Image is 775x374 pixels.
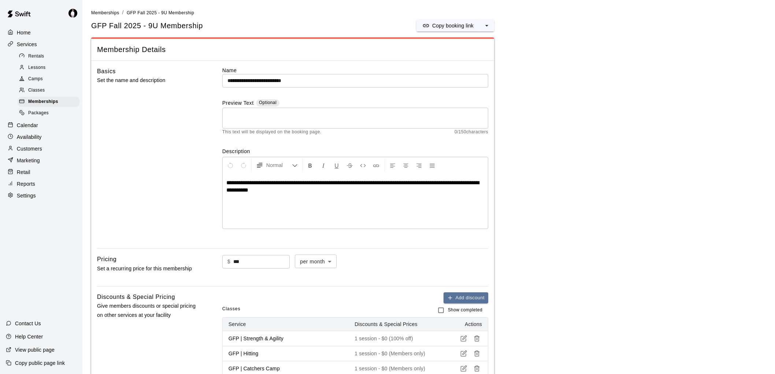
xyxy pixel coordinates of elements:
[18,63,79,73] div: Lessons
[18,51,82,62] a: Rentals
[349,318,444,331] th: Discounts & Special Prices
[97,76,199,85] p: Set the name and description
[97,255,116,264] h6: Pricing
[17,41,37,48] p: Services
[416,20,494,32] div: split button
[6,39,77,50] a: Services
[17,180,35,188] p: Reports
[15,359,65,367] p: Copy public page link
[222,129,322,136] span: This text will be displayed on the booking page.
[6,120,77,131] a: Calendar
[455,129,488,136] span: 0 / 150 characters
[67,6,82,21] div: Travis Hamilton
[222,148,488,155] label: Description
[97,67,116,76] h6: Basics
[304,159,316,172] button: Format Bold
[15,346,55,353] p: View public page
[229,365,343,372] p: GFP | Catchers Camp
[97,301,199,320] p: Give members discounts or special pricing on other services at your facility
[91,9,766,17] nav: breadcrumb
[17,169,30,176] p: Retail
[91,10,119,15] a: Memberships
[18,51,79,62] div: Rentals
[355,350,438,357] p: 1 session - $0 (Members only)
[18,85,79,96] div: Classes
[6,155,77,166] a: Marketing
[444,318,488,331] th: Actions
[222,67,488,74] label: Name
[370,159,382,172] button: Insert Link
[6,190,77,201] div: Settings
[15,333,43,340] p: Help Center
[223,318,349,331] th: Service
[400,159,412,172] button: Center Align
[18,74,82,85] a: Camps
[97,292,175,302] h6: Discounts & Special Pricing
[18,74,79,84] div: Camps
[229,350,343,357] p: GFP | Hitting
[479,20,494,32] button: select merge strategy
[6,143,77,154] a: Customers
[127,10,194,15] span: GFP Fall 2025 - 9U Membership
[237,159,250,172] button: Redo
[17,133,42,141] p: Availability
[28,75,43,83] span: Camps
[122,9,123,16] li: /
[6,132,77,142] a: Availability
[28,87,45,94] span: Classes
[18,108,79,118] div: Packages
[227,258,230,266] p: $
[444,292,488,304] button: Add discount
[28,98,58,105] span: Memberships
[18,85,82,96] a: Classes
[432,22,474,29] p: Copy booking link
[6,178,77,189] a: Reports
[28,53,44,60] span: Rentals
[18,96,82,108] a: Memberships
[18,108,82,119] a: Packages
[15,320,41,327] p: Contact Us
[17,157,40,164] p: Marketing
[448,307,482,314] span: Show completed
[344,159,356,172] button: Format Strikethrough
[357,159,369,172] button: Insert Code
[68,9,77,18] img: Travis Hamilton
[17,122,38,129] p: Calendar
[355,365,438,372] p: 1 session - $0 (Members only)
[426,159,438,172] button: Justify Align
[6,167,77,178] a: Retail
[17,29,31,36] p: Home
[18,97,79,107] div: Memberships
[222,303,241,317] span: Classes
[386,159,399,172] button: Left Align
[317,159,330,172] button: Format Italics
[229,335,343,342] p: GFP | Strength & Agility
[222,99,254,108] label: Preview Text
[18,62,82,73] a: Lessons
[253,159,301,172] button: Formatting Options
[6,27,77,38] a: Home
[266,162,292,169] span: Normal
[416,20,479,32] button: Copy booking link
[17,192,36,199] p: Settings
[295,255,337,268] div: per month
[330,159,343,172] button: Format Underline
[355,335,438,342] p: 1 session - $0 (100% off)
[97,264,199,273] p: Set a recurring price for this membership
[28,110,49,117] span: Packages
[224,159,237,172] button: Undo
[17,145,42,152] p: Customers
[413,159,425,172] button: Right Align
[97,45,488,55] span: Membership Details
[28,64,46,71] span: Lessons
[91,21,203,31] span: GFP Fall 2025 - 9U Membership
[259,100,277,105] span: Optional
